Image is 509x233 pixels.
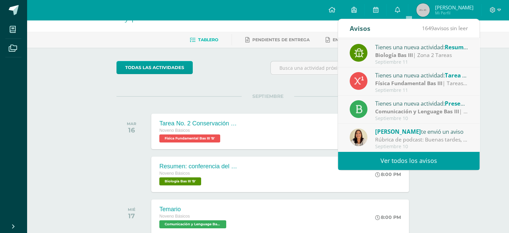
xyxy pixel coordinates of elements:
[159,220,226,228] span: Comunicación y Lenguage Bas III 'B'
[159,206,228,213] div: Temario
[190,35,218,45] a: Tablero
[242,93,294,99] span: SEPTIEMBRE
[375,127,468,136] div: te envió un aviso
[159,128,190,133] span: Noveno Básicos
[375,71,468,79] div: Tienes una nueva actividad:
[159,177,201,185] span: Biología Bas III 'B'
[375,108,468,115] div: | zona 2
[375,99,468,108] div: Tienes una nueva actividad:
[127,126,136,134] div: 16
[416,3,430,17] img: 45x45
[375,116,468,121] div: Septiembre 10
[435,10,473,16] span: Mi Perfil
[159,163,240,170] div: Resumen: conferencia del agua
[116,61,193,74] a: todas las Actividades
[333,37,362,42] span: Entregadas
[350,128,367,146] img: 9af45ed66f6009d12a678bb5324b5cf4.png
[375,59,468,65] div: Septiembre 11
[127,121,136,126] div: MAR
[375,136,468,143] div: Rúbrica de podcast: Buenas tardes, favor imprimir y pegar en tu cuaderno.
[159,120,240,127] div: Tarea No. 2 Conservación de la Energía
[198,37,218,42] span: Tablero
[375,88,468,93] div: Septiembre 11
[245,35,310,45] a: Pendientes de entrega
[252,37,310,42] span: Pendientes de entrega
[375,214,401,220] div: 8:00 PM
[375,51,413,59] strong: Biología Bas III
[375,108,459,115] strong: Comunicación y Lenguage Bas III
[435,4,473,11] span: [PERSON_NAME]
[375,128,421,135] span: [PERSON_NAME]
[375,79,442,87] strong: Física Fundamental Bas III
[422,24,434,32] span: 1649
[375,51,468,59] div: | Zona 2 Tareas
[375,79,468,87] div: | Tareas U4Z2
[271,61,419,74] input: Busca una actividad próxima aquí...
[375,144,468,150] div: Septiembre 10
[422,24,468,32] span: avisos sin leer
[375,171,401,177] div: 8:00 PM
[159,171,190,176] span: Noveno Básicos
[375,43,468,51] div: Tienes una nueva actividad:
[128,207,136,212] div: MIÉ
[326,35,362,45] a: Entregadas
[128,212,136,220] div: 17
[350,19,370,38] div: Avisos
[338,152,480,170] a: Ver todos los avisos
[445,100,506,107] span: Presentación del libro
[159,134,220,142] span: Física Fundamental Bas III 'B'
[159,214,190,219] span: Noveno Básicos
